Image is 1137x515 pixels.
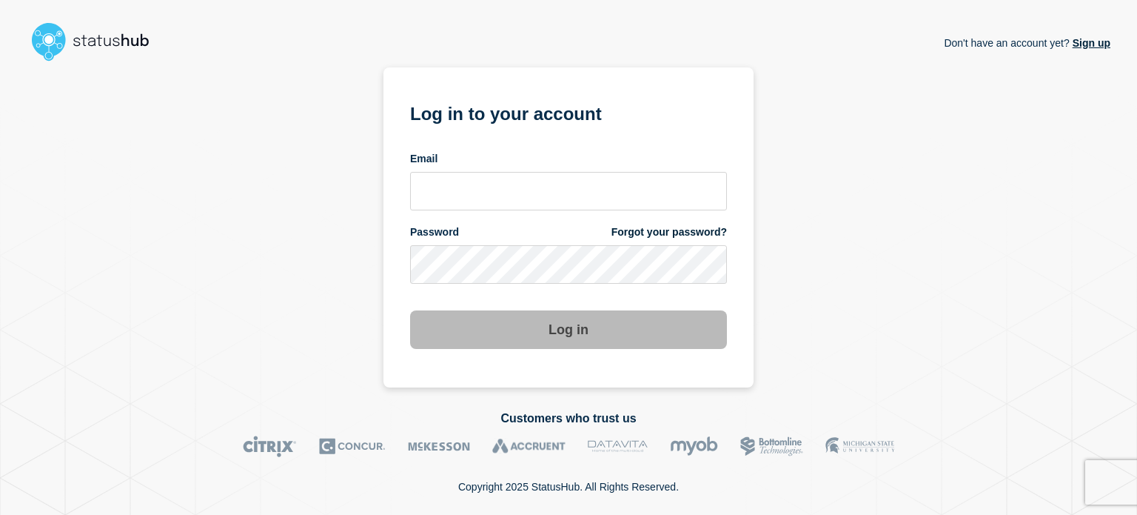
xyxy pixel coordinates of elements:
img: McKesson logo [408,436,470,457]
img: MSU logo [825,436,894,457]
p: Copyright 2025 StatusHub. All Rights Reserved. [458,481,679,493]
p: Don't have an account yet? [944,25,1110,61]
a: Sign up [1070,37,1110,49]
span: Password [410,225,459,239]
img: StatusHub logo [27,18,167,65]
img: DataVita logo [588,436,648,457]
h1: Log in to your account [410,99,727,126]
img: Citrix logo [243,436,297,457]
h2: Customers who trust us [27,412,1110,425]
button: Log in [410,310,727,349]
input: password input [410,245,727,284]
img: Accruent logo [492,436,566,457]
span: Email [410,152,437,166]
a: Forgot your password? [611,225,727,239]
img: Bottomline logo [740,436,803,457]
img: myob logo [670,436,718,457]
img: Concur logo [319,436,386,457]
input: email input [410,172,727,210]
